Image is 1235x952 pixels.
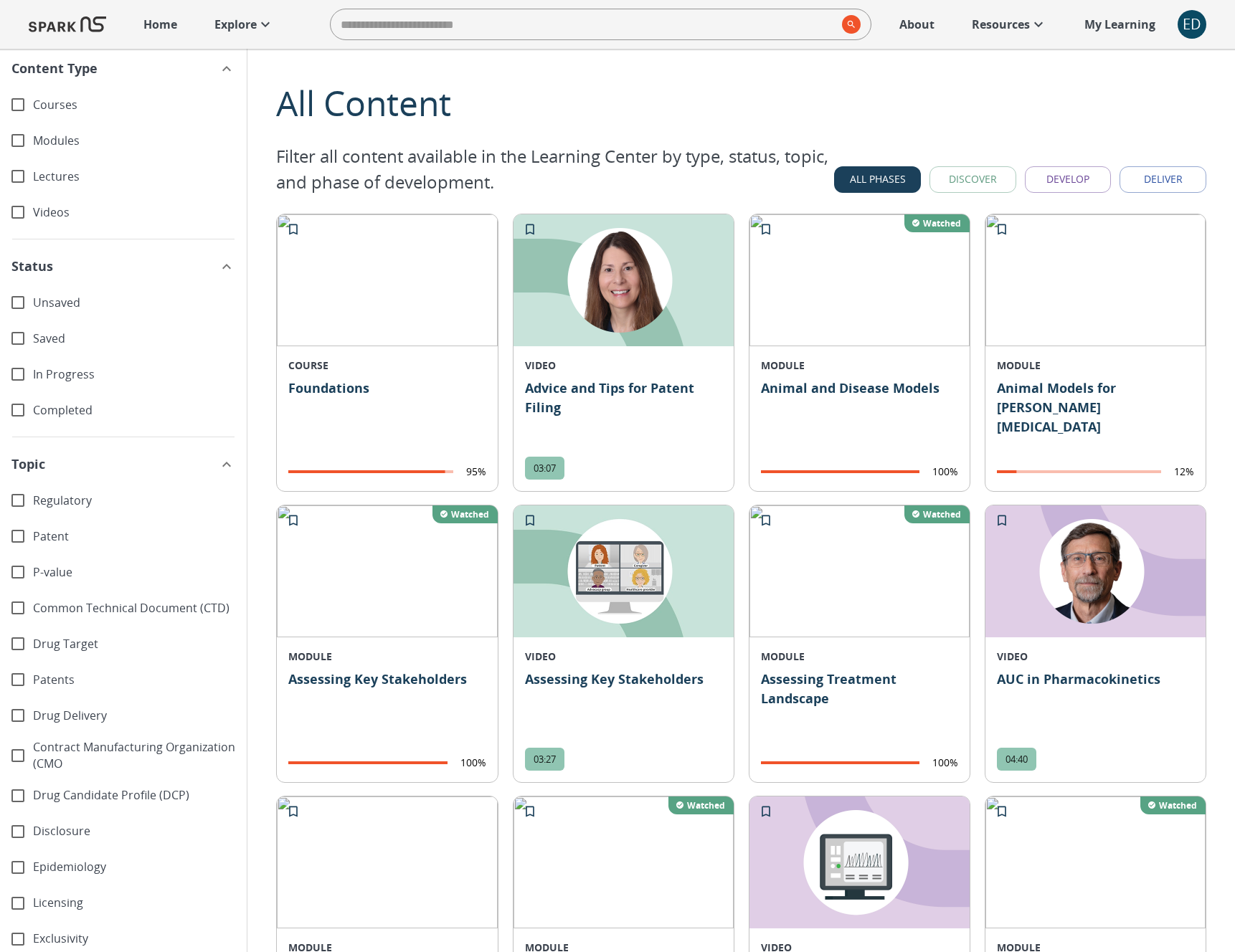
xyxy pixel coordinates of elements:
svg: Add to My Learning [995,222,1009,237]
span: Patents [33,672,235,688]
svg: Add to My Learning [759,513,773,528]
p: Foundations [288,379,486,454]
span: Disclosure [33,823,235,839]
button: search [836,9,861,39]
p: Home [143,16,177,33]
svg: Add to My Learning [995,513,1009,528]
span: completion progress of user [761,761,919,764]
svg: Add to My Learning [523,222,537,237]
span: Lectures [33,168,235,185]
svg: Add to My Learning [286,222,301,237]
img: 1961033744-a00328abcb7f6dda70cef5578b2f28c6ddd0e4db1b29fba5e9f6e4127a3dc194-d [514,214,734,346]
img: 731fcdaef19a46e7ae860e8dae007340.png [749,505,970,637]
span: completion progress of user [761,470,919,473]
svg: Add to My Learning [286,804,301,819]
span: Videos [33,204,235,221]
img: f8c2df1e21e747528e70539dc7e94a9d.png [277,796,497,928]
p: 100% [932,465,958,479]
a: My Learning [1077,9,1163,40]
span: In Progress [33,366,235,383]
span: Contract Manufacturing Organization (CMO [33,739,235,772]
span: completion progress of user [997,470,1161,473]
div: ED [1178,10,1206,39]
p: MODULE [997,358,1194,373]
span: completion progress of user [288,470,453,473]
p: Watched [1159,799,1197,811]
span: Saved [33,330,235,347]
p: Watched [451,508,489,520]
p: Animal and Disease Models [761,379,958,454]
img: b64a660f66504381bfec1c03c52c5ed0.png [985,796,1206,928]
div: All Content [276,77,1206,129]
p: Filter all content available in the Learning Center by type, status, topic, and phase of developm... [276,143,834,195]
img: 2043327351-cc69036519a97bfc4ad7add177d878c4a755dd7d52ad3f596c17eff6c3268fda-d [514,505,734,637]
p: Assessing Key Stakeholders [288,670,486,745]
span: 04:40 [997,753,1036,766]
span: 03:07 [525,462,564,475]
span: Status [11,257,53,276]
span: Common Technical Document (CTD) [33,600,235,617]
svg: Add to My Learning [759,804,773,819]
p: My Learning [1084,16,1155,33]
button: account of current user [1178,10,1206,39]
button: Discover [929,166,1016,193]
span: Patent [33,528,235,545]
span: completion progress of user [288,761,447,764]
img: Logo of SPARK at Stanford [29,7,106,42]
p: 95% [466,465,486,479]
img: 82505af8be6144fd89434ac53f473ac6.png [277,214,497,346]
p: 100% [932,756,958,770]
span: Drug Delivery [33,708,235,724]
button: All Phases [834,166,921,193]
p: Assessing Treatment Landscape [761,670,958,745]
span: Exclusivity [33,930,235,947]
span: Modules [33,133,235,149]
span: Regulatory [33,492,235,509]
p: 100% [460,756,486,770]
img: 34264c461842463cb2e814d896fb5fd3.png [749,214,970,346]
p: Advice and Tips for Patent Filing [525,379,722,445]
a: Home [136,9,184,40]
span: Courses [33,97,235,113]
span: Licensing [33,895,235,911]
img: 0604c38f0bb440d495ef2ce0f21e46b6.png [985,214,1206,346]
p: MODULE [288,649,486,664]
svg: Add to My Learning [759,222,773,237]
a: Resources [965,9,1054,40]
span: Unsaved [33,295,235,311]
svg: Add to My Learning [523,513,537,528]
p: MODULE [761,649,958,664]
img: 05d117b945104fb1a4aee0e918a91379.png [277,505,497,637]
img: 2040920237-f2a82d95db0d93984ae23c11cfa0ee61275d2a42024b7deb168dfe865a7ac884-d [749,796,970,928]
p: Resources [972,16,1030,33]
p: Watched [687,799,725,811]
svg: Add to My Learning [286,513,301,528]
svg: Add to My Learning [995,804,1009,819]
img: 1961036475-12f5c063d0f5ea40f916995269623f30880b15bfe9c1b0369be564141f6d53f6-d [985,505,1206,637]
a: About [892,9,942,40]
p: Animal Models for [PERSON_NAME][MEDICAL_DATA] [997,379,1194,454]
p: Explore [214,16,257,33]
p: Watched [923,508,961,520]
span: Drug Target [33,636,235,652]
span: Content Type [11,59,98,78]
p: Watched [923,217,961,229]
button: Develop [1025,166,1112,193]
p: AUC in Pharmacokinetics [997,670,1194,736]
p: 12% [1174,465,1194,479]
a: Explore [207,9,281,40]
p: MODULE [761,358,958,373]
p: Assessing Key Stakeholders [525,670,722,736]
p: VIDEO [525,358,722,373]
p: About [899,16,934,33]
span: 03:27 [525,753,564,766]
p: VIDEO [997,649,1194,664]
span: Drug Candidate Profile (DCP) [33,787,235,804]
span: Completed [33,402,235,419]
span: Topic [11,454,45,474]
span: Epidemiology [33,859,235,875]
p: VIDEO [525,649,722,664]
button: Deliver [1120,166,1206,193]
svg: Add to My Learning [523,804,537,819]
p: COURSE [288,358,486,373]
